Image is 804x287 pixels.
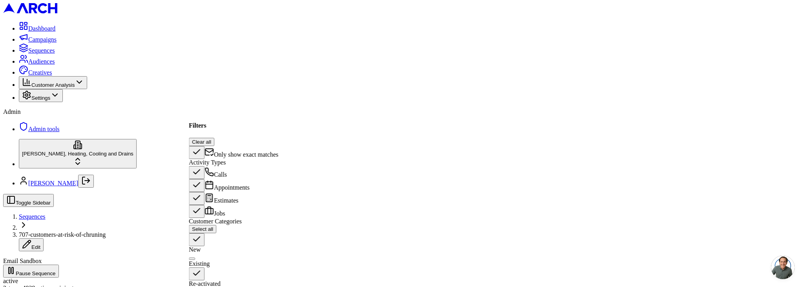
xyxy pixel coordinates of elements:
[205,184,250,191] label: Appointments
[205,210,225,217] label: Jobs
[189,138,214,146] button: Clear all filters
[28,36,57,43] span: Campaigns
[19,231,106,238] span: 707-customers-at-risk-of-chruning
[31,244,40,250] span: Edit
[189,122,278,129] h4: Filters
[16,200,51,206] span: Toggle Sidebar
[189,218,242,225] label: Customer Categories
[19,58,55,65] a: Audiences
[3,108,801,115] div: Admin
[19,76,87,89] button: Customer Analysis
[3,194,54,207] button: Toggle Sidebar
[214,151,278,158] span: Only show exact matches
[19,25,55,32] a: Dashboard
[19,47,55,54] a: Sequences
[189,260,278,267] div: Existing
[78,175,94,188] button: Log out
[28,180,78,186] a: [PERSON_NAME]
[28,47,55,54] span: Sequences
[31,95,50,101] span: Settings
[28,25,55,32] span: Dashboard
[189,159,226,166] label: Activity Types
[19,139,137,168] button: [PERSON_NAME], Heating, Cooling and Drains
[3,213,801,251] nav: breadcrumb
[3,258,801,265] div: Email Sandbox
[205,171,227,178] label: Calls
[19,36,57,43] a: Campaigns
[3,265,59,278] button: Pause Sequence
[189,225,216,233] button: Select all customer categories
[28,69,52,76] span: Creatives
[31,82,75,88] span: Customer Analysis
[189,246,278,253] div: New
[3,278,801,285] div: active
[19,126,60,132] a: Admin tools
[771,256,795,279] a: Open chat
[28,58,55,65] span: Audiences
[19,89,63,102] button: Settings
[28,126,60,132] span: Admin tools
[205,197,238,204] label: Estimates
[19,238,44,251] button: Edit
[19,213,46,220] a: Sequences
[19,69,52,76] a: Creatives
[22,151,133,157] span: [PERSON_NAME], Heating, Cooling and Drains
